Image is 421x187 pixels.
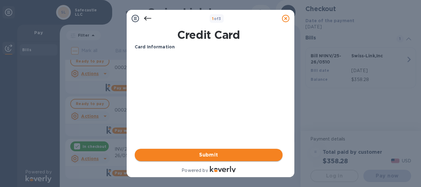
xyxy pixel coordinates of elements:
img: Logo [210,166,236,173]
b: of 3 [212,16,221,21]
span: 1 [212,16,214,21]
iframe: Your browser does not support iframes [135,55,283,148]
span: Submit [140,151,278,159]
button: Submit [135,149,283,161]
h1: Credit Card [132,28,285,41]
b: Card Information [135,44,175,49]
p: Powered by [182,167,208,174]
